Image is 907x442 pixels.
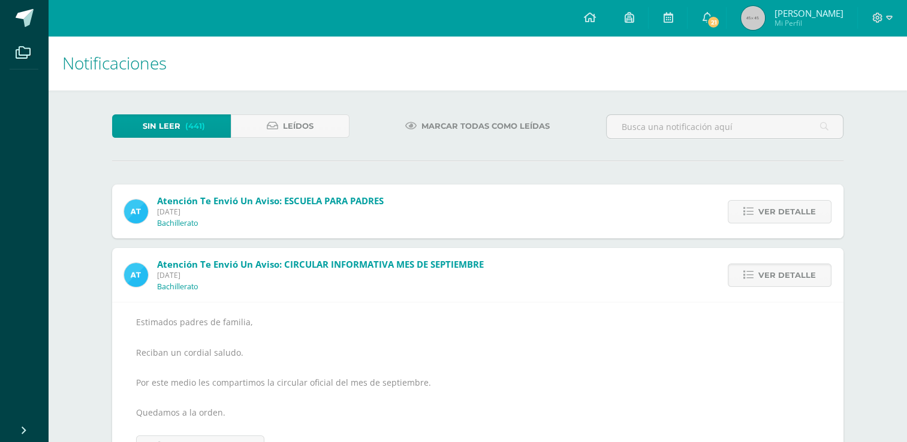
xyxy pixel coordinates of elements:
span: Leídos [283,115,314,137]
span: Mi Perfil [774,18,843,28]
span: 21 [707,16,720,29]
p: Bachillerato [157,282,198,292]
a: Sin leer(441) [112,114,231,138]
span: Atención te envió un aviso: CIRCULAR INFORMATIVA MES DE SEPTIEMBRE [157,258,484,270]
span: Ver detalle [758,201,816,223]
span: Sin leer [143,115,180,137]
span: [PERSON_NAME] [774,7,843,19]
a: Marcar todas como leídas [390,114,565,138]
img: 9fc725f787f6a993fc92a288b7a8b70c.png [124,263,148,287]
span: [DATE] [157,270,484,280]
span: Ver detalle [758,264,816,286]
span: Marcar todas como leídas [421,115,550,137]
a: Leídos [231,114,349,138]
span: (441) [185,115,205,137]
input: Busca una notificación aquí [607,115,843,138]
span: Atención te envió un aviso: ESCUELA PARA PADRES [157,195,384,207]
span: [DATE] [157,207,384,217]
p: Bachillerato [157,219,198,228]
span: Notificaciones [62,52,167,74]
img: 9fc725f787f6a993fc92a288b7a8b70c.png [124,199,148,223]
img: 45x45 [741,6,765,30]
